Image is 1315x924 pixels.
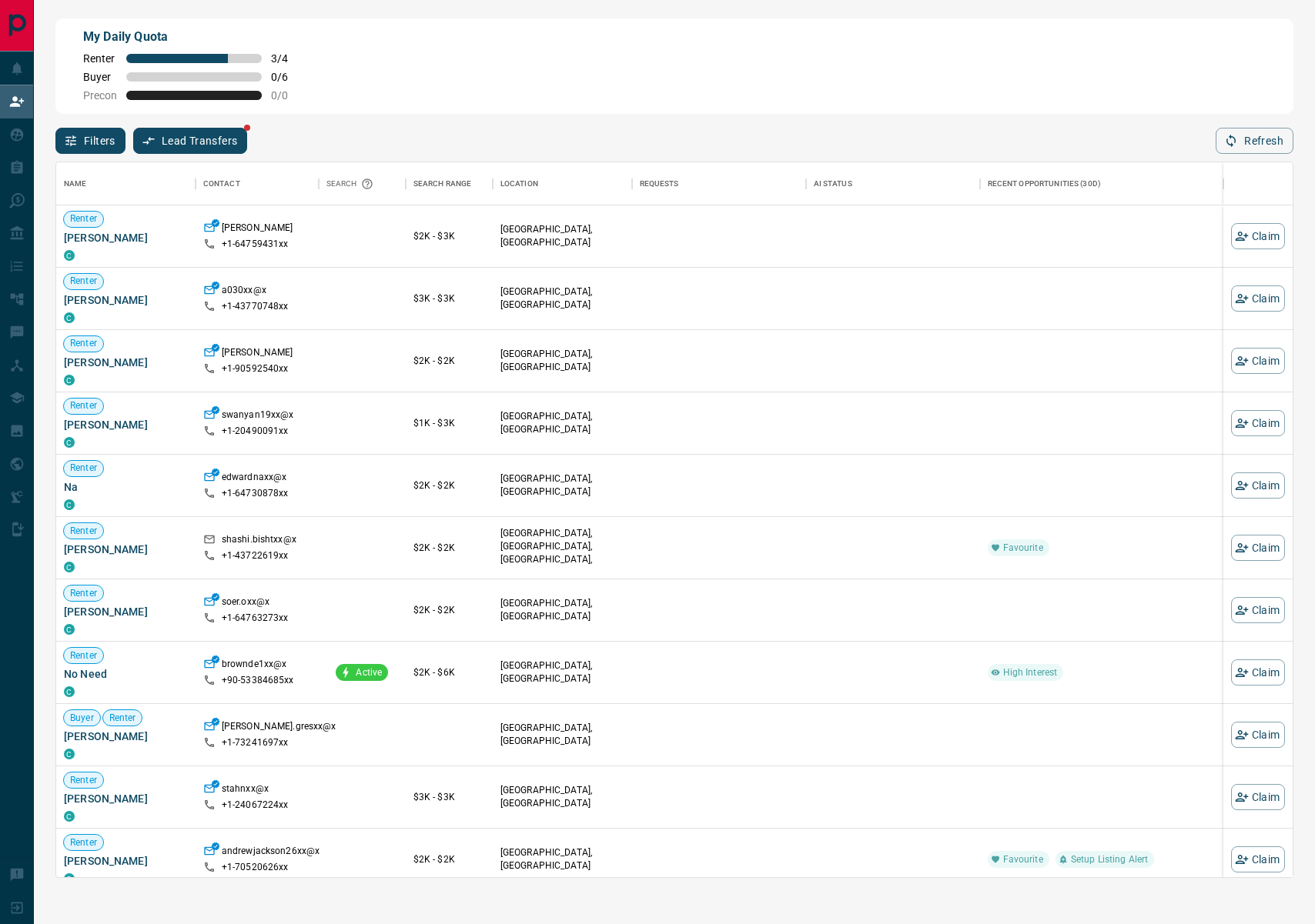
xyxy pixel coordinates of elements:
[64,462,103,475] span: Renter
[64,836,103,849] span: Renter
[222,222,293,238] p: [PERSON_NAME]
[271,71,305,83] span: 0 / 6
[222,425,289,438] p: +1- 20490091xx
[64,686,75,697] div: condos.ca
[64,499,75,510] div: condos.ca
[222,861,289,874] p: +1- 70520626xx
[1231,659,1285,685] button: Claim
[64,525,103,538] span: Renter
[413,790,485,804] p: $3K - $3K
[1231,722,1285,748] button: Claim
[64,292,188,308] span: [PERSON_NAME]
[413,162,472,205] div: Search Range
[814,162,852,205] div: AI Status
[64,479,188,495] span: Na
[64,587,103,600] span: Renter
[222,409,294,425] p: swanyan19xx@x
[500,659,624,685] p: [GEOGRAPHIC_DATA], [GEOGRAPHIC_DATA]
[203,162,240,205] div: Contact
[222,658,287,674] p: brownde1xx@x
[64,853,188,869] span: [PERSON_NAME]
[64,649,103,662] span: Renter
[980,162,1223,205] div: Recent Opportunities (30d)
[64,230,188,245] span: [PERSON_NAME]
[988,162,1101,205] div: Recent Opportunities (30d)
[64,604,188,619] span: [PERSON_NAME]
[997,666,1064,679] span: High Interest
[500,784,624,810] p: [GEOGRAPHIC_DATA], [GEOGRAPHIC_DATA]
[1216,128,1293,154] button: Refresh
[413,541,485,555] p: $2K - $2K
[413,229,485,243] p: $2K - $3K
[222,612,289,625] p: +1- 64763273xx
[1231,410,1285,436] button: Claim
[1231,535,1285,561] button: Claim
[1065,853,1154,866] span: Setup Listing Alert
[222,845,320,861] p: andrewjackson26xx@x
[413,416,485,430] p: $1K - $3K
[222,284,266,300] p: a030xx@x
[500,722,624,748] p: [GEOGRAPHIC_DATA], [GEOGRAPHIC_DATA]
[222,238,289,251] p: +1- 64759431xx
[64,162,87,205] div: Name
[806,162,980,205] div: AI Status
[222,487,289,500] p: +1- 64730878xx
[64,774,103,787] span: Renter
[500,285,624,312] p: [GEOGRAPHIC_DATA], [GEOGRAPHIC_DATA]
[64,355,188,370] span: [PERSON_NAME]
[222,674,294,687] p: +90- 53384685xx
[1231,472,1285,499] button: Claim
[271,89,305,102] span: 0 / 0
[64,375,75,385] div: condos.ca
[413,852,485,866] p: $2K - $2K
[222,736,289,749] p: +1- 73241697xx
[500,410,624,436] p: [GEOGRAPHIC_DATA], [GEOGRAPHIC_DATA]
[64,250,75,261] div: condos.ca
[1231,285,1285,312] button: Claim
[64,399,103,412] span: Renter
[64,749,75,759] div: condos.ca
[64,791,188,806] span: [PERSON_NAME]
[64,811,75,822] div: condos.ca
[350,666,388,679] span: Active
[1231,784,1285,810] button: Claim
[271,52,305,65] span: 3 / 4
[55,128,125,154] button: Filters
[493,162,632,205] div: Location
[64,712,100,725] span: Buyer
[64,562,75,572] div: condos.ca
[1231,348,1285,374] button: Claim
[64,873,75,884] div: condos.ca
[500,348,624,374] p: [GEOGRAPHIC_DATA], [GEOGRAPHIC_DATA]
[64,666,188,682] span: No Need
[64,337,103,350] span: Renter
[413,603,485,617] p: $2K - $2K
[222,533,296,549] p: shashi.bishtxx@x
[64,437,75,448] div: condos.ca
[1231,597,1285,623] button: Claim
[997,542,1049,555] span: Favourite
[500,597,624,623] p: [GEOGRAPHIC_DATA], [GEOGRAPHIC_DATA]
[1231,846,1285,872] button: Claim
[500,527,624,593] p: [GEOGRAPHIC_DATA], [GEOGRAPHIC_DATA], [GEOGRAPHIC_DATA], [GEOGRAPHIC_DATA] | [GEOGRAPHIC_DATA]
[413,292,485,305] p: $3K - $3K
[83,28,305,46] p: My Daily Quota
[83,52,117,65] span: Renter
[413,665,485,679] p: $2K - $6K
[222,549,289,562] p: +1- 43722619xx
[997,853,1049,866] span: Favourite
[103,712,142,725] span: Renter
[222,720,336,736] p: [PERSON_NAME].gresxx@x
[64,275,103,288] span: Renter
[222,799,289,812] p: +1- 24067224xx
[500,223,624,249] p: [GEOGRAPHIC_DATA], [GEOGRAPHIC_DATA]
[222,595,269,612] p: soer.oxx@x
[133,128,248,154] button: Lead Transfers
[632,162,806,205] div: Requests
[196,162,319,205] div: Contact
[56,162,196,205] div: Name
[500,162,538,205] div: Location
[500,846,624,872] p: [GEOGRAPHIC_DATA], [GEOGRAPHIC_DATA]
[222,471,287,487] p: edwardnaxx@x
[222,300,289,313] p: +1- 43770748xx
